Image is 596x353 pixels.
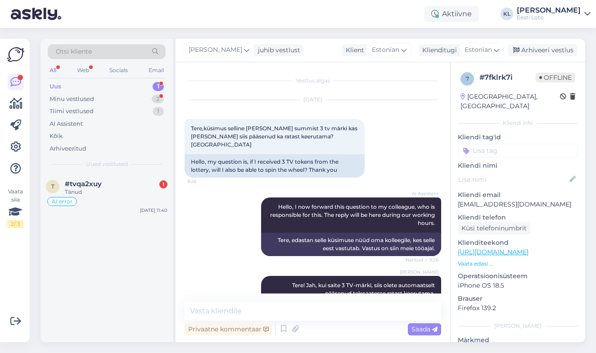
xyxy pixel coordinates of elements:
div: [GEOGRAPHIC_DATA], [GEOGRAPHIC_DATA] [461,92,560,111]
span: Saada [411,325,438,333]
div: Küsi telefoninumbrit [458,222,530,234]
div: [DATE] 11:40 [140,207,167,214]
div: Hello, my question is, if I received 3 TV tokens from the lottery, will I also be able to spin th... [185,154,365,178]
div: Kliendi info [458,119,578,127]
p: Firefox 139.2 [458,303,578,313]
p: Vaata edasi ... [458,260,578,268]
input: Lisa tag [458,144,578,157]
div: [PERSON_NAME] [517,7,581,14]
div: 1 [159,180,167,188]
span: Uued vestlused [86,160,128,168]
div: [PERSON_NAME] [458,322,578,330]
span: Otsi kliente [56,47,92,56]
div: Klient [342,46,364,55]
input: Lisa nimi [458,174,568,184]
div: Vestlus algas [185,77,441,85]
div: KL [501,8,513,20]
div: Aktiivne [424,6,479,22]
span: Tere,küsimus selline [PERSON_NAME] summist 3 tv märki kas [PERSON_NAME] siis pääsenud ka ratast k... [191,125,359,148]
span: [PERSON_NAME] [189,45,242,55]
p: Operatsioonisüsteem [458,271,578,281]
a: [URL][DOMAIN_NAME] [458,248,528,256]
div: Eesti Loto [517,14,581,21]
div: # 7fklrk7i [479,72,536,83]
div: Privaatne kommentaar [185,323,272,335]
p: Kliendi tag'id [458,133,578,142]
p: Kliendi email [458,190,578,200]
p: [EMAIL_ADDRESS][DOMAIN_NAME] [458,200,578,209]
div: Email [147,64,166,76]
p: iPhone OS 18.5 [458,281,578,290]
div: 2 / 3 [7,220,23,228]
p: Kliendi telefon [458,213,578,222]
span: Nähtud ✓ 9:26 [405,257,438,263]
span: [PERSON_NAME] [400,269,438,275]
div: 1 [153,82,164,91]
div: Tänud [65,188,167,196]
div: [DATE] [185,96,441,104]
span: AI Assistent [405,190,438,197]
div: 2 [152,95,164,104]
span: 7 [466,75,469,82]
div: Kõik [50,132,63,141]
span: AI error [52,199,72,204]
span: 9:26 [187,178,221,185]
span: Estonian [372,45,399,55]
p: Klienditeekond [458,238,578,248]
div: 1 [153,107,164,116]
div: Uus [50,82,61,91]
span: Tere! Jah, kui saite 3 TV-märki, siis olete automaatselt pääsenud telesaatesse ratast keerutama. [292,282,436,297]
div: AI Assistent [50,119,83,128]
div: Minu vestlused [50,95,94,104]
span: #tvqa2xuy [65,180,102,188]
a: [PERSON_NAME]Eesti Loto [517,7,591,21]
span: t [51,183,54,190]
div: Arhiveeri vestlus [508,44,577,56]
div: juhib vestlust [254,46,300,55]
span: Hello, I now forward this question to my colleague, who is responsible for this. The reply will b... [270,203,436,226]
div: Tere, edastan selle küsimuse nüüd oma kolleegile, kes selle eest vastutab. Vastus on siin meie tö... [261,233,441,256]
div: Arhiveeritud [50,144,86,153]
div: Socials [108,64,130,76]
span: Offline [536,73,575,83]
p: Brauser [458,294,578,303]
p: Kliendi nimi [458,161,578,170]
div: Web [75,64,91,76]
div: Klienditugi [419,46,457,55]
div: All [48,64,58,76]
img: Askly Logo [7,46,24,63]
div: Tiimi vestlused [50,107,94,116]
span: Estonian [465,45,492,55]
div: Vaata siia [7,188,23,228]
p: Märkmed [458,335,578,345]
